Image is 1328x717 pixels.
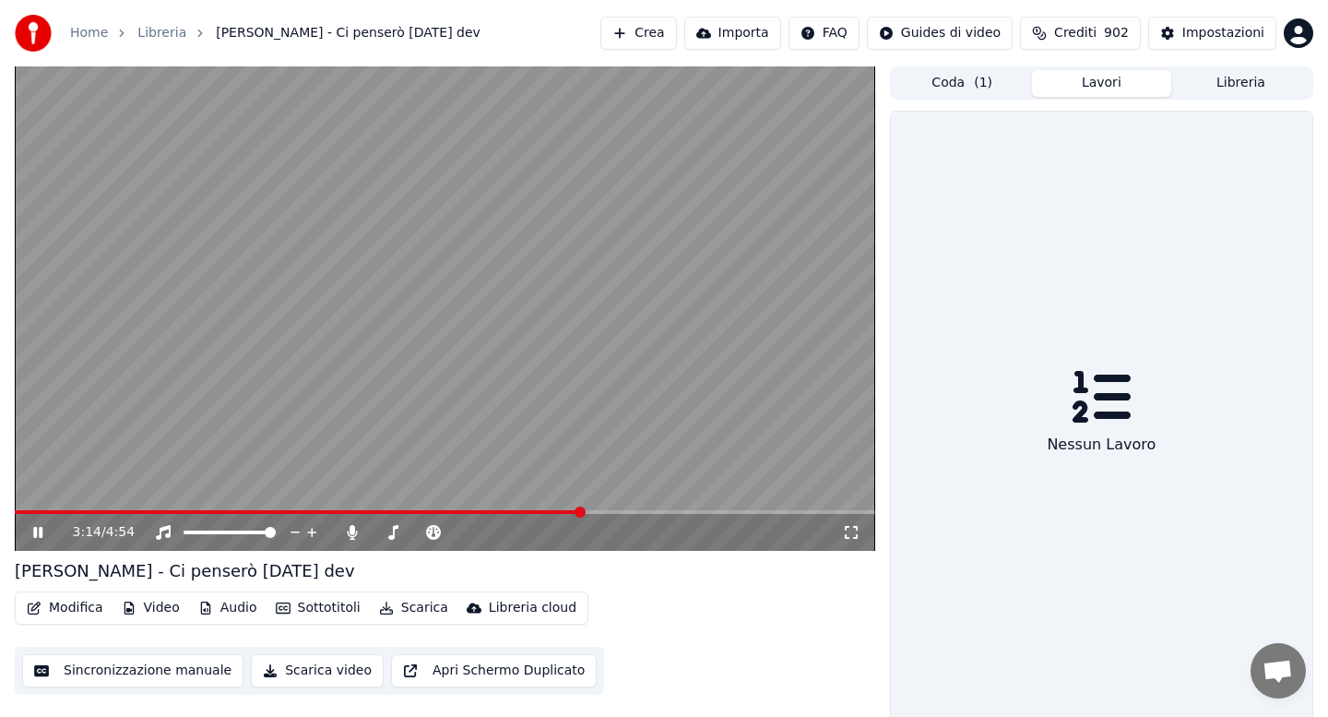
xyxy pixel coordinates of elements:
[372,595,456,621] button: Scarica
[391,654,597,687] button: Apri Schermo Duplicato
[1171,70,1310,97] button: Libreria
[1032,70,1171,97] button: Lavori
[1182,24,1264,42] div: Impostazioni
[268,595,368,621] button: Sottotitoli
[1039,426,1163,463] div: Nessun Lavoro
[684,17,781,50] button: Importa
[70,24,108,42] a: Home
[137,24,186,42] a: Libreria
[489,599,576,617] div: Libreria cloud
[974,74,992,92] span: ( 1 )
[15,558,355,584] div: [PERSON_NAME] - Ci penserò [DATE] dev
[1251,643,1306,699] div: Aprire la chat
[114,595,187,621] button: Video
[1104,24,1129,42] span: 902
[70,24,480,42] nav: breadcrumb
[788,17,860,50] button: FAQ
[1020,17,1141,50] button: Crediti902
[73,523,101,542] span: 3:14
[73,523,117,542] div: /
[1054,24,1097,42] span: Crediti
[15,15,52,52] img: youka
[106,523,135,542] span: 4:54
[893,70,1032,97] button: Coda
[600,17,676,50] button: Crea
[1148,17,1276,50] button: Impostazioni
[251,654,384,687] button: Scarica video
[22,654,243,687] button: Sincronizzazione manuale
[19,595,111,621] button: Modifica
[191,595,265,621] button: Audio
[867,17,1013,50] button: Guides di video
[216,24,480,42] span: [PERSON_NAME] - Ci penserò [DATE] dev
